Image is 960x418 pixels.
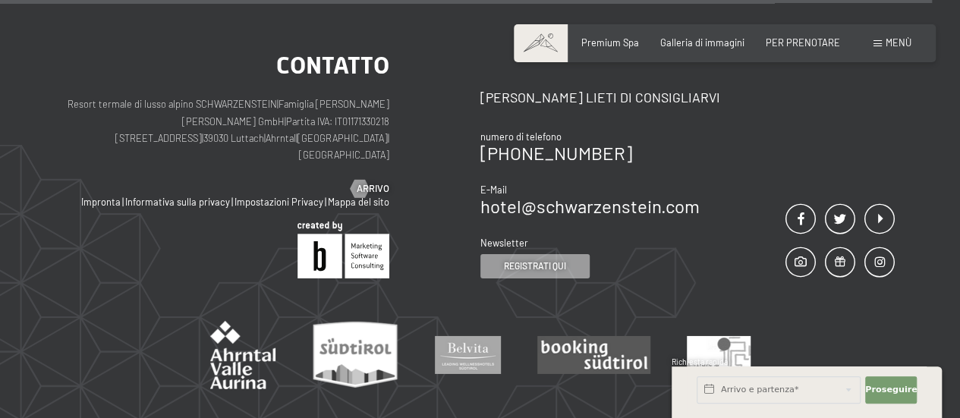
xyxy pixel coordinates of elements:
font: Richiesta rapida [672,357,728,366]
font: 39030 Luttach [203,132,264,144]
a: Galleria di immagini [660,36,744,49]
font: Contatto [276,51,389,80]
img: Brandnamic GmbH | Principali soluzioni di ospitalità [297,222,389,278]
font: | [122,196,124,208]
font: Arrivo [357,182,389,194]
font: | [285,115,286,127]
font: numero di telefono [480,130,562,143]
a: Premium Spa [581,36,639,49]
font: | [202,132,203,144]
a: hotel@schwarzenstein.com [480,195,700,217]
font: schwarzenstein. [537,195,666,217]
a: [PHONE_NUMBER] [480,142,632,164]
font: [PERSON_NAME] GmbH [182,115,285,127]
a: Impostazioni Privacy [234,196,323,208]
font: [GEOGRAPHIC_DATA] [299,149,389,161]
font: Famiglia [PERSON_NAME] [279,98,389,110]
a: Informativa sulla privacy [125,196,230,208]
font: | [264,132,266,144]
font: Newsletter [480,237,528,249]
font: Proseguire [865,385,918,394]
font: [PERSON_NAME] lieti di consigliarvi [480,89,720,105]
font: com [666,195,700,217]
a: Impronta [81,196,121,208]
font: Menù [886,36,911,49]
font: Registrati qui [504,260,566,271]
font: | [296,132,297,144]
a: Mappa del sito [328,196,389,208]
font: hotel@ [480,195,537,217]
font: Resort termale di lusso alpino SCHWARZENSTEIN [68,98,277,110]
button: Proseguire [865,376,917,404]
a: Arrivo [351,182,389,196]
font: | [388,132,389,144]
font: | [231,196,233,208]
font: Ahrntal [266,132,296,144]
a: PER PRENOTARE [766,36,840,49]
font: [GEOGRAPHIC_DATA] [297,132,388,144]
font: | [277,98,279,110]
font: E-Mail [480,184,507,196]
font: [STREET_ADDRESS] [115,132,202,144]
font: Partita IVA: IT01171330218 [286,115,389,127]
font: | [325,196,326,208]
